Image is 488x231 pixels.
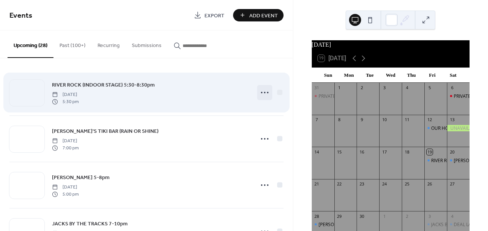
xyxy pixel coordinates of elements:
div: JACKS BY THE TRACKS 7-10pm [424,221,447,228]
div: [DATE] [312,40,470,49]
div: 20 [449,149,455,155]
div: 23 [359,181,364,187]
div: 8 [337,117,342,123]
div: [PERSON_NAME] 5-8pm [319,221,369,228]
button: Upcoming (28) [8,30,53,58]
span: Export [204,12,224,20]
div: MAGGIE'S TIKI BAR (RAIN OR SHINE) [447,157,470,164]
div: 19 [427,149,432,155]
span: [DATE] [52,184,79,191]
div: Thu [401,68,422,83]
div: 3 [427,213,432,219]
div: 7 [314,117,320,123]
div: 31 [314,85,320,91]
div: Tue [359,68,380,83]
span: [PERSON_NAME] 5-8pm [52,174,110,182]
span: Events [9,8,32,23]
button: Past (100+) [53,30,91,57]
div: 29 [337,213,342,219]
div: 22 [337,181,342,187]
div: 4 [449,213,455,219]
div: 11 [404,117,410,123]
a: [PERSON_NAME]'S TIKI BAR (RAIN OR SHINE) [52,127,159,135]
a: JACKS BY THE TRACKS 7-10pm [52,219,128,228]
div: Mon [339,68,359,83]
div: 30 [359,213,364,219]
div: UNAVAILABLE [447,125,470,131]
span: 7:00 pm [52,144,79,151]
div: 16 [359,149,364,155]
span: 5:00 pm [52,191,79,198]
div: DEAL LAKE BAR & CO. 7-10pm [447,221,470,228]
div: Sun [318,68,339,83]
div: 5 [427,85,432,91]
div: 17 [381,149,387,155]
div: 4 [404,85,410,91]
div: Fri [422,68,442,83]
div: 9 [359,117,364,123]
div: 2 [404,213,410,219]
div: 27 [449,181,455,187]
div: 18 [404,149,410,155]
button: Add Event [233,9,284,21]
div: 26 [427,181,432,187]
div: Wed [380,68,401,83]
div: 6 [449,85,455,91]
div: 15 [337,149,342,155]
div: 14 [314,149,320,155]
a: RIVER ROCK (INDOOR STAGE) 5:30-8:30pm [52,81,155,89]
div: RIVER ROCK (INDOOR STAGE) 5:30-8:30pm [424,157,447,164]
span: 5:30 pm [52,98,79,105]
div: OUR HOUSE 7-10pm [424,125,447,131]
div: 21 [314,181,320,187]
div: 3 [381,85,387,91]
span: JACKS BY THE TRACKS 7-10pm [52,220,128,228]
div: 1 [337,85,342,91]
div: 28 [314,213,320,219]
div: 2 [359,85,364,91]
a: [PERSON_NAME] 5-8pm [52,173,110,182]
a: Export [188,9,230,21]
div: 1 [381,213,387,219]
div: 25 [404,181,410,187]
span: [DATE] [52,91,79,98]
span: Add Event [249,12,278,20]
button: Submissions [126,30,168,57]
span: [DATE] [52,138,79,144]
span: [PERSON_NAME]'S TIKI BAR (RAIN OR SHINE) [52,128,159,135]
div: 13 [449,117,455,123]
div: OUR HOUSE 7-10pm [431,125,474,131]
div: 10 [381,117,387,123]
div: PRIVATE EVENT 1:30-4:30pm [447,93,470,99]
div: 24 [381,181,387,187]
div: 12 [427,117,432,123]
div: Sat [443,68,464,83]
div: PRIVATE EVENT 5-8pm [319,93,365,99]
div: FRANKIE FEDS 5-8pm [312,221,334,228]
div: PRIVATE EVENT 5-8pm [312,93,334,99]
button: Recurring [91,30,126,57]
